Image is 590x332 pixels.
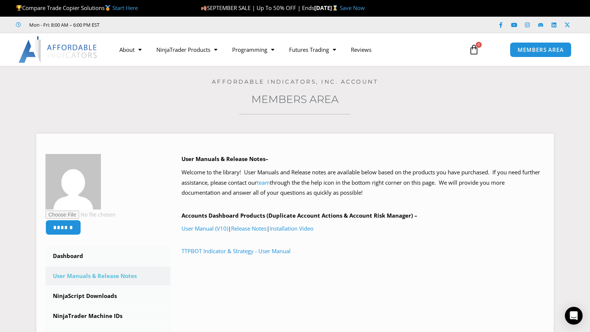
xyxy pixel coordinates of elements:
[314,4,340,11] strong: [DATE]
[112,41,149,58] a: About
[269,225,313,232] a: Installation Video
[201,4,314,11] span: SEPTEMBER SALE | Up To 50% OFF | Ends
[201,5,207,11] img: 🍂
[476,42,482,48] span: 0
[18,36,98,63] img: LogoAI | Affordable Indicators – NinjaTrader
[251,93,339,105] a: Members Area
[458,39,490,60] a: 0
[182,167,545,198] p: Welcome to the library! User Manuals and Release notes are available below based on the products ...
[257,179,270,186] a: team
[340,4,365,11] a: Save Now
[27,20,99,29] span: Mon - Fri: 8:00 AM – 6:00 PM EST
[45,154,101,209] img: 32b16adae16850c31d31d1591d649602a09e4fd045e21418d8c2944d93627551
[16,4,138,11] span: Compare Trade Copier Solutions
[149,41,225,58] a: NinjaTrader Products
[182,155,268,162] b: User Manuals & Release Notes–
[518,47,564,53] span: MEMBERS AREA
[105,5,111,11] img: 🥇
[16,5,22,11] img: 🏆
[45,286,170,306] a: NinjaScript Downloads
[45,306,170,326] a: NinjaTrader Machine IDs
[45,266,170,286] a: User Manuals & Release Notes
[510,42,572,57] a: MEMBERS AREA
[225,41,282,58] a: Programming
[343,41,379,58] a: Reviews
[182,224,545,234] p: | |
[231,225,267,232] a: Release Notes
[112,4,138,11] a: Start Here
[182,247,291,255] a: TTPBOT Indicator & Strategy - User Manual
[45,247,170,266] a: Dashboard
[112,41,460,58] nav: Menu
[565,307,583,325] div: Open Intercom Messenger
[182,212,417,219] b: Accounts Dashboard Products (Duplicate Account Actions & Account Risk Manager) –
[282,41,343,58] a: Futures Trading
[110,21,221,28] iframe: Customer reviews powered by Trustpilot
[212,78,379,85] a: Affordable Indicators, Inc. Account
[332,5,338,11] img: ⌛
[182,225,228,232] a: User Manual (V10)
